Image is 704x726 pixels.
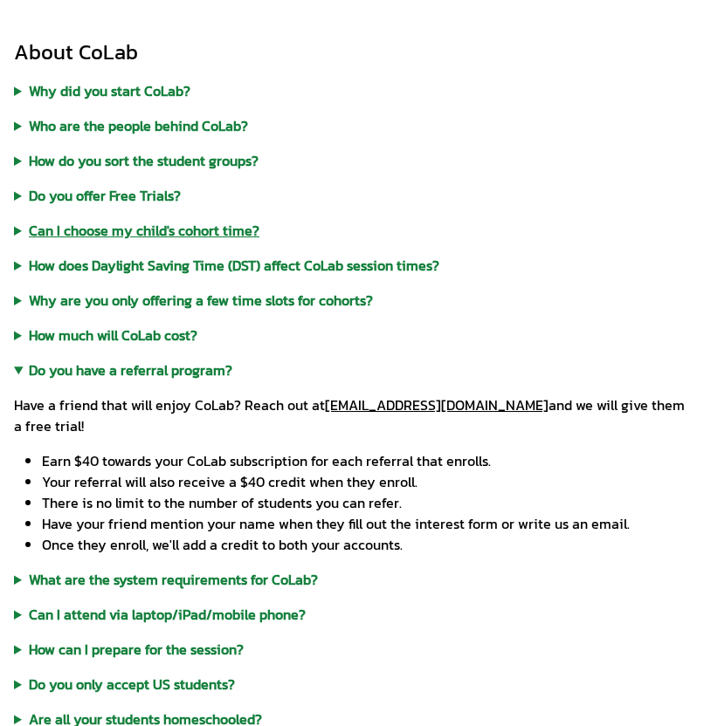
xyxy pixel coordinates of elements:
[14,150,690,171] summary: How do you sort the student groups?
[42,492,690,513] p: There is no limit to the number of students you can refer.
[14,255,690,276] summary: How does Daylight Saving Time (DST) affect CoLab session times?
[14,394,690,436] p: Have a friend that will enjoy CoLab? Reach out at and we will give them a free trial!
[14,325,690,346] summary: How much will CoLab cost?
[42,513,690,534] p: Have your friend mention your name when they fill out the interest form or write us an email.
[14,674,690,695] summary: Do you only accept US students?
[14,38,690,66] div: About CoLab
[14,360,690,380] summary: Do you have a referral program?
[14,80,690,101] summary: Why did you start CoLab?
[42,450,690,471] p: Earn $40 towards your CoLab subscription for each referral that enrolls.
[14,115,690,136] summary: Who are the people behind CoLab?
[14,639,690,660] summary: How can I prepare for the session?
[14,290,690,311] summary: Why are you only offering a few time slots for cohorts?
[14,569,690,590] summary: What are the system requirements for CoLab?
[14,604,690,625] summary: Can I attend via laptop/iPad/mobile phone?
[14,220,690,241] summary: Can I choose my child's cohort time?
[14,185,690,206] summary: Do you offer Free Trials?
[42,534,690,555] p: Once they enroll, we'll add a credit to both your accounts.
[325,394,549,415] a: [EMAIL_ADDRESS][DOMAIN_NAME]
[42,471,690,492] p: Your referral will also receive a $40 credit when they enroll.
